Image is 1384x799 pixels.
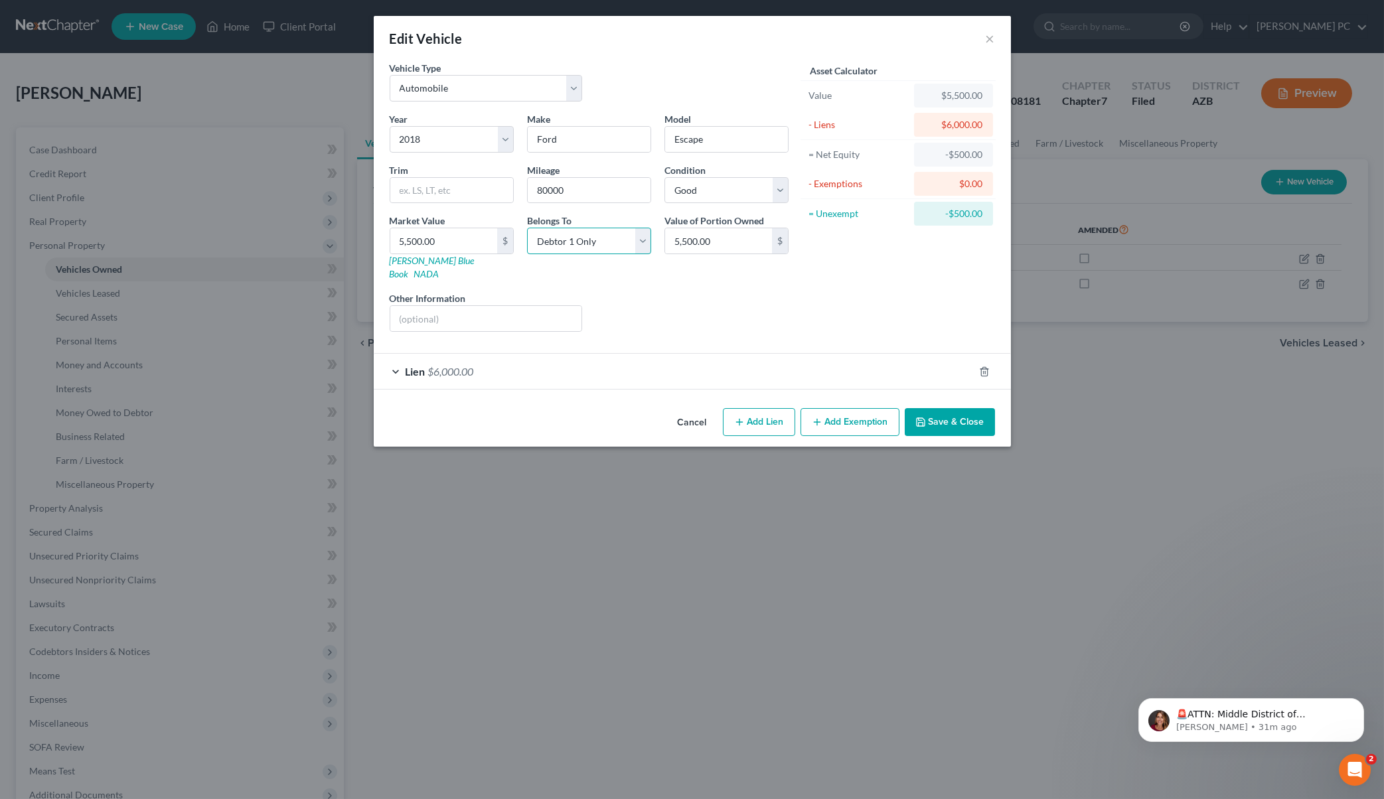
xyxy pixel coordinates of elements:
label: Asset Calculator [810,64,878,78]
label: Other Information [390,291,466,305]
label: Value of Portion Owned [664,214,764,228]
input: 0.00 [665,228,772,254]
input: -- [528,178,651,203]
div: = Net Equity [808,148,909,161]
span: 2 [1366,754,1377,764]
label: Trim [390,163,409,177]
label: Year [390,112,408,126]
input: ex. Altima [665,127,788,152]
a: NADA [414,268,439,279]
label: Model [664,112,691,126]
div: $ [772,228,788,254]
div: -$500.00 [925,207,982,220]
div: $5,500.00 [925,89,982,102]
label: Condition [664,163,706,177]
div: $0.00 [925,177,982,190]
span: Belongs To [527,215,572,226]
button: Save & Close [905,408,995,436]
iframe: Intercom notifications message [1118,670,1384,763]
button: Add Exemption [801,408,899,436]
label: Vehicle Type [390,61,441,75]
div: $ [497,228,513,254]
button: Cancel [667,409,718,436]
div: - Liens [808,118,909,131]
div: $6,000.00 [925,118,982,131]
input: (optional) [390,306,582,331]
input: ex. Nissan [528,127,651,152]
span: Make [527,113,550,125]
div: - Exemptions [808,177,909,190]
input: ex. LS, LT, etc [390,178,513,203]
iframe: Intercom live chat [1339,754,1371,786]
label: Market Value [390,214,445,228]
span: Lien [406,365,425,378]
div: = Unexempt [808,207,909,220]
button: × [986,31,995,46]
button: Add Lien [723,408,795,436]
div: Value [808,89,909,102]
div: Edit Vehicle [390,29,463,48]
label: Mileage [527,163,560,177]
div: -$500.00 [925,148,982,161]
span: $6,000.00 [428,365,474,378]
a: [PERSON_NAME] Blue Book [390,255,475,279]
input: 0.00 [390,228,497,254]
